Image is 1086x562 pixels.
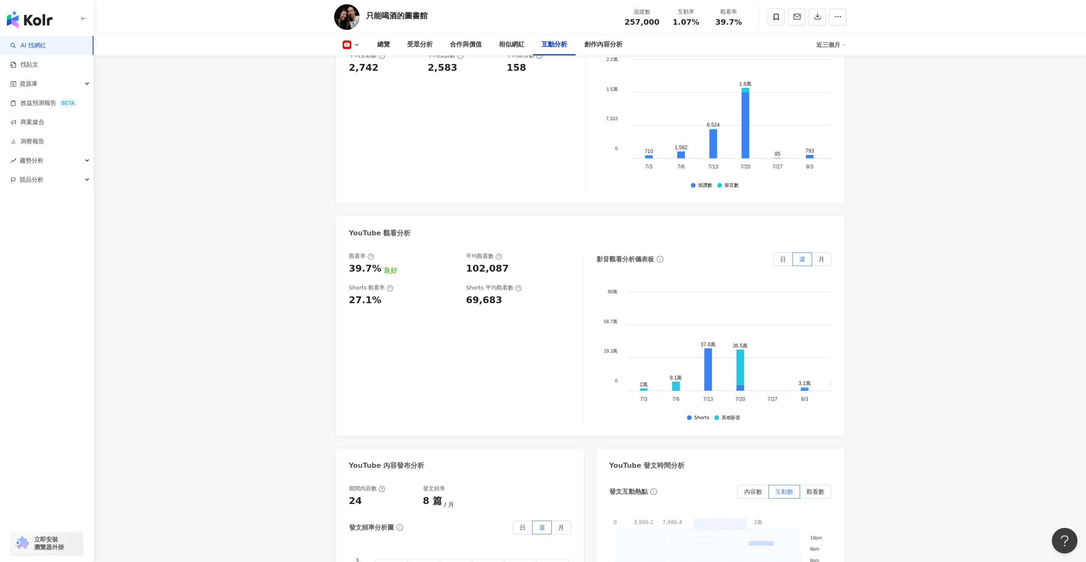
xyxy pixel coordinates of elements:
tspan: 1.5萬 [606,87,617,92]
span: 競品分析 [20,170,44,189]
span: 月 [818,256,824,263]
tspan: 7/13 [703,396,713,402]
div: 受眾分析 [407,40,433,50]
div: YouTube 發文時間分析 [609,461,685,470]
div: 平均按讚數 [428,52,464,59]
tspan: 58.7萬 [604,319,617,324]
div: 留言數 [725,183,739,188]
div: 2,742 [349,61,379,75]
tspan: 10pm [810,535,822,540]
a: 效益預測報告BETA [10,99,78,107]
a: chrome extension立即安裝 瀏覽器外掛 [11,532,83,555]
div: 近三個月 [816,38,846,52]
tspan: 0 [615,378,617,383]
tspan: 7/20 [735,396,745,402]
tspan: 7/27 [768,396,778,402]
img: chrome extension [14,536,30,550]
div: 發文互動熱點 [609,487,648,496]
span: 1.07% [673,18,699,26]
tspan: 7/3 [640,396,647,402]
span: info-circle [655,255,665,264]
span: 月 [558,524,564,531]
span: info-circle [649,487,658,496]
tspan: 7/3 [645,164,652,170]
div: 只能喝酒的圖書館 [366,10,428,21]
div: 其他影音 [722,415,740,421]
img: logo [7,11,52,28]
div: 102,087 [466,262,509,275]
div: Shorts 觀看率 [349,284,394,292]
div: YouTube 內容發布分析 [349,461,425,470]
tspan: 8/3 [801,396,808,402]
iframe: Help Scout Beacon - Open [1052,528,1077,553]
div: 觀看率 [713,8,745,16]
tspan: 7/27 [772,164,783,170]
div: 2,583 [428,61,457,75]
div: 27.1% [349,294,381,307]
div: 創作內容分析 [584,40,623,50]
div: 互動率 [670,8,702,16]
span: info-circle [395,523,405,532]
div: Shorts 平均觀看數 [466,284,522,292]
tspan: 88萬 [608,289,617,294]
tspan: 7/20 [740,164,751,170]
div: 發文頻率 [423,485,445,492]
div: 24 [349,495,362,508]
div: 合作與價值 [450,40,482,50]
span: 內容數 [744,488,762,495]
span: 互動數 [775,488,793,495]
a: searchAI 找網紅 [10,41,46,50]
div: 總覽 [377,40,390,50]
span: 月 [444,501,454,508]
div: 8 篇 [423,495,442,508]
a: 洞察報告 [10,137,44,146]
span: 257,000 [625,17,660,26]
tspan: 0 [615,146,617,151]
div: 發文頻率分析圖 [349,523,394,532]
div: 按讚數 [698,183,712,188]
span: 觀看數 [806,488,824,495]
span: 39.7% [715,18,742,26]
div: 期間內容數 [349,485,385,492]
div: 158 [507,61,526,75]
span: 日 [780,256,786,263]
div: 平均留言數 [507,52,543,59]
span: 日 [520,524,526,531]
a: 找貼文 [10,61,38,69]
div: 觀看率 [349,252,374,260]
span: 週 [539,524,545,531]
tspan: 7/13 [708,164,718,170]
span: 趨勢分析 [20,151,44,170]
tspan: 7/6 [677,164,684,170]
tspan: 7/6 [673,396,680,402]
a: 商案媒合 [10,118,44,127]
div: 追蹤數 [625,8,660,16]
div: 影音觀看分析儀表板 [597,255,654,264]
tspan: 29.3萬 [604,348,617,353]
div: 相似網紅 [499,40,524,50]
div: 互動分析 [542,40,567,50]
tspan: 7,333 [606,116,618,121]
tspan: 8/3 [806,164,813,170]
span: 資源庫 [20,74,38,93]
div: Shorts [694,415,709,421]
span: rise [10,158,16,164]
span: 立即安裝 瀏覽器外掛 [34,536,64,551]
div: 平均觀看數 [466,252,502,260]
img: KOL Avatar [334,4,360,30]
div: YouTube 觀看分析 [349,229,411,238]
div: 39.7% [349,262,381,275]
div: 平均互動數 [349,52,385,59]
div: 69,683 [466,294,502,307]
tspan: 2.2萬 [606,57,617,62]
tspan: 8pm [810,547,819,552]
span: 週 [799,256,805,263]
div: 良好 [384,266,397,275]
